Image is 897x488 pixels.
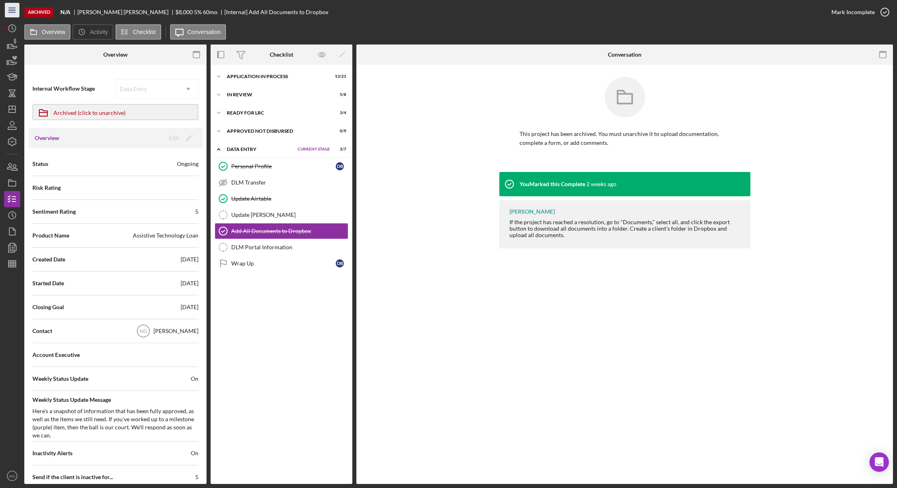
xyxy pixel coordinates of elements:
[191,449,198,457] span: On
[170,24,226,40] button: Conversation
[140,329,147,334] text: NG
[133,231,198,240] div: Assistive Technology Loan
[32,449,72,457] span: Inactivity Alerts
[32,396,198,404] span: Weekly Status Update Message
[32,303,64,311] span: Closing Goal
[32,231,69,240] span: Product Name
[332,129,346,134] div: 0 / 9
[60,9,70,15] b: N/A
[336,162,344,170] div: D B
[332,147,346,152] div: 3 / 7
[181,279,198,287] div: [DATE]
[227,110,326,115] div: Ready for LRC
[215,239,348,255] a: DLM Portal Information
[520,181,585,187] div: You Marked this Complete
[90,29,108,35] label: Activity
[32,208,76,216] span: Sentiment Rating
[35,134,59,142] h3: Overview
[32,351,80,359] span: Account Executive
[194,9,202,15] div: 5 %
[164,132,196,144] button: Edit
[32,184,61,192] span: Risk Rating
[332,110,346,115] div: 3 / 4
[509,208,555,215] div: [PERSON_NAME]
[32,407,198,439] div: Here's a snapshot of information that has been fully approved, as well as the items we still need...
[103,51,128,58] div: Overview
[298,147,330,152] span: Current Stage
[224,9,328,15] div: [Internal] Add All Documents to Dropbox
[32,327,52,335] span: Contact
[215,191,348,207] a: Update Airtable
[227,147,294,152] div: Data Entry
[32,279,64,287] span: Started Date
[215,255,348,272] a: Wrap UpDB
[231,179,348,186] div: DLM Transfer
[32,160,48,168] span: Status
[32,375,88,383] span: Weekly Status Update
[336,259,344,267] div: D B
[831,4,875,20] div: Mark Incomplete
[215,207,348,223] a: Update [PERSON_NAME]
[175,9,193,15] div: $8,000
[153,327,198,335] div: [PERSON_NAME]
[195,208,198,216] div: 5
[332,92,346,97] div: 5 / 8
[9,474,15,478] text: NG
[181,303,198,311] div: [DATE]
[823,4,893,20] button: Mark Incomplete
[42,29,65,35] label: Overview
[520,129,730,148] p: This project has been archived. You must unarchive it to upload documentation, complete a form, o...
[177,160,198,168] div: Ongoing
[32,473,113,481] span: Send if the client is inactive for...
[869,452,889,472] div: Open Intercom Messenger
[215,223,348,239] a: Add All Documents to Dropbox
[191,375,198,383] span: On
[24,7,54,17] div: Archived
[53,105,126,119] div: Archived (click to unarchive)
[608,51,641,58] div: Conversation
[32,255,65,263] span: Created Date
[4,468,20,484] button: NG
[215,158,348,174] a: Personal ProfileDB
[115,24,161,40] button: Checklist
[332,74,346,79] div: 13 / 21
[77,9,175,15] div: [PERSON_NAME] [PERSON_NAME]
[72,24,113,40] button: Activity
[215,174,348,191] a: DLM Transfer
[227,129,326,134] div: Approved Not Disbursed
[231,228,348,234] div: Add All Documents to Dropbox
[32,85,115,93] span: Internal Workflow Stage
[32,104,198,120] button: Archived (click to unarchive)
[203,9,217,15] div: 60 mo
[586,181,616,187] time: 2025-09-10 21:41
[231,244,348,250] div: DLM Portal Information
[169,132,179,144] div: Edit
[187,29,221,35] label: Conversation
[133,29,156,35] label: Checklist
[24,24,70,40] button: Overview
[231,163,336,170] div: Personal Profile
[227,74,326,79] div: Application In Process
[231,260,336,267] div: Wrap Up
[231,195,348,202] div: Update Airtable
[227,92,326,97] div: In Review
[509,219,742,238] div: If the project has reached a resolution, go to "Documents," select all, and click the export butt...
[181,255,198,263] div: [DATE]
[195,473,198,481] div: 5
[231,212,348,218] div: Update [PERSON_NAME]
[270,51,293,58] div: Checklist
